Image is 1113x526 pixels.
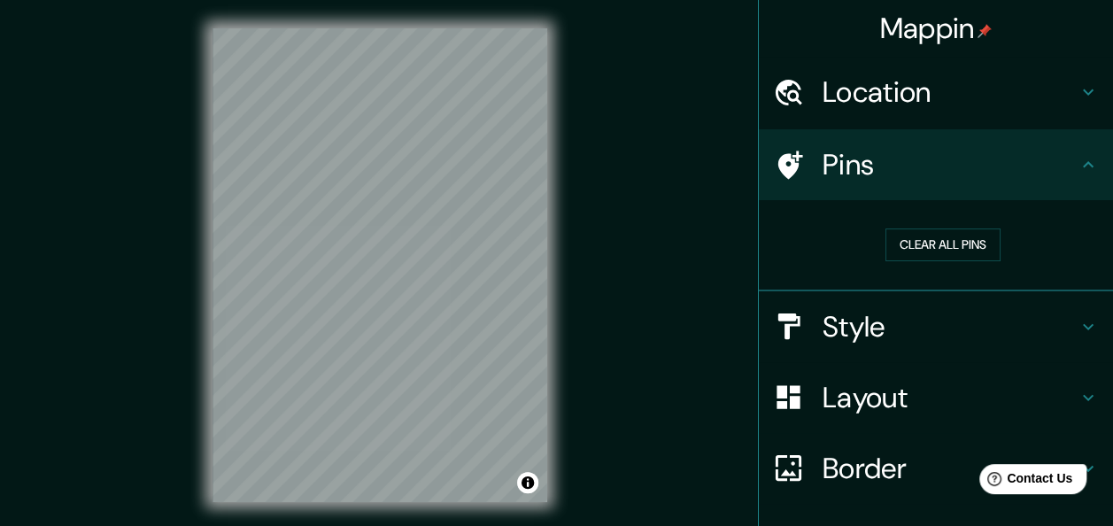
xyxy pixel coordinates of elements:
[213,28,547,502] canvas: Map
[759,129,1113,200] div: Pins
[978,24,992,38] img: pin-icon.png
[759,433,1113,504] div: Border
[823,451,1078,486] h4: Border
[955,457,1094,507] iframe: Help widget launcher
[759,291,1113,362] div: Style
[517,472,538,493] button: Toggle attribution
[823,380,1078,415] h4: Layout
[759,57,1113,128] div: Location
[885,228,1001,261] button: Clear all pins
[823,74,1078,110] h4: Location
[823,309,1078,344] h4: Style
[759,362,1113,433] div: Layout
[823,147,1078,182] h4: Pins
[880,11,993,46] h4: Mappin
